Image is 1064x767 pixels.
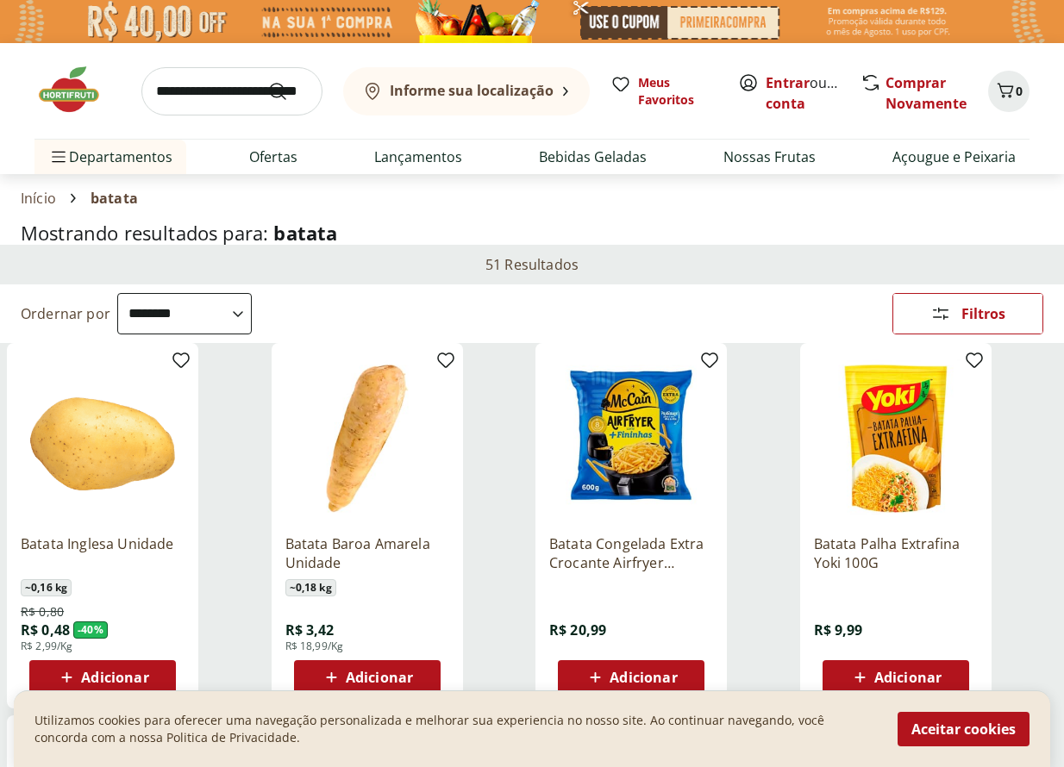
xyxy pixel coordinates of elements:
span: ~ 0,18 kg [285,579,336,596]
span: - 40 % [73,621,108,639]
span: R$ 3,42 [285,620,335,639]
span: ~ 0,16 kg [21,579,72,596]
span: Adicionar [610,670,677,684]
label: Ordernar por [21,304,110,323]
h2: 51 Resultados [485,255,579,274]
button: Adicionar [294,660,441,695]
a: Batata Baroa Amarela Unidade [285,534,449,572]
span: Meus Favoritos [638,74,717,109]
span: R$ 20,99 [549,620,606,639]
span: Adicionar [874,670,942,684]
span: R$ 2,99/Kg [21,639,73,653]
button: Submit Search [267,81,309,102]
a: Batata Congelada Extra Crocante Airfryer Mccain 600g [549,534,713,572]
span: R$ 18,99/Kg [285,639,344,653]
a: Batata Palha Extrafina Yoki 100G [814,534,978,572]
button: Adicionar [558,660,704,695]
p: Utilizamos cookies para oferecer uma navegação personalizada e melhorar sua experiencia no nosso ... [34,712,877,746]
button: Adicionar [823,660,969,695]
img: Batata Baroa Amarela Unidade [285,357,449,521]
a: Ofertas [249,147,297,167]
b: Informe sua localização [390,81,554,100]
a: Início [21,190,56,206]
span: R$ 0,48 [21,620,70,639]
button: Aceitar cookies [898,712,1030,746]
a: Comprar Novamente [886,73,967,113]
span: batata [273,220,337,246]
svg: Abrir Filtros [930,303,951,324]
span: ou [766,72,842,114]
h1: Mostrando resultados para: [21,222,1043,244]
span: R$ 0,80 [21,603,64,620]
span: Filtros [961,307,1005,321]
button: Carrinho [988,71,1030,112]
img: Batata Palha Extrafina Yoki 100G [814,357,978,521]
span: R$ 9,99 [814,620,863,639]
span: Adicionar [81,670,148,684]
a: Entrar [766,73,810,92]
button: Informe sua localização [343,67,590,115]
span: batata [91,190,138,206]
button: Adicionar [29,660,176,695]
a: Açougue e Peixaria [892,147,1016,167]
a: Meus Favoritos [610,74,717,109]
a: Criar conta [766,73,861,113]
img: Hortifruti [34,64,121,115]
span: Adicionar [346,670,413,684]
button: Filtros [892,293,1043,334]
span: 0 [1016,83,1023,99]
img: Batata Congelada Extra Crocante Airfryer Mccain 600g [549,357,713,521]
button: Menu [48,136,69,178]
a: Bebidas Geladas [539,147,647,167]
span: Departamentos [48,136,172,178]
a: Batata Inglesa Unidade [21,534,185,572]
a: Nossas Frutas [723,147,816,167]
input: search [141,67,322,115]
img: Batata Inglesa Unidade [21,357,185,521]
a: Lançamentos [374,147,462,167]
